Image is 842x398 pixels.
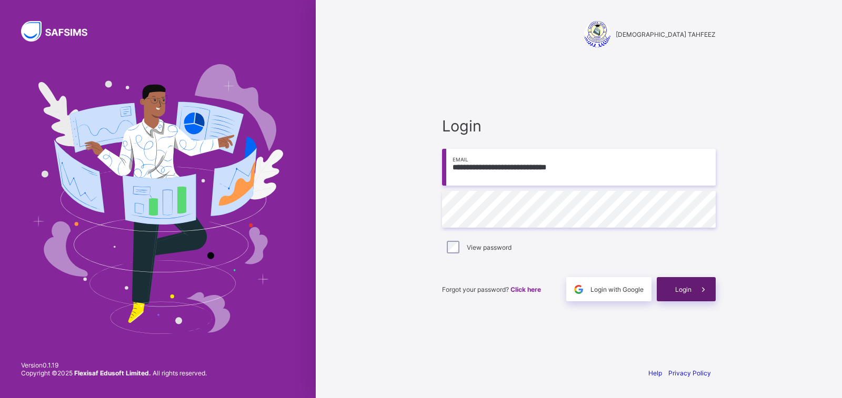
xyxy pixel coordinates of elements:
span: Login with Google [590,285,644,293]
span: Forgot your password? [442,285,541,293]
img: google.396cfc9801f0270233282035f929180a.svg [573,283,585,295]
img: SAFSIMS Logo [21,21,100,42]
a: Privacy Policy [668,369,711,377]
span: [DEMOGRAPHIC_DATA] TAHFEEZ [616,30,716,38]
label: View password [467,243,512,251]
a: Click here [510,285,541,293]
span: Login [675,285,691,293]
a: Help [648,369,662,377]
span: Version 0.1.19 [21,361,207,369]
span: Copyright © 2025 All rights reserved. [21,369,207,377]
img: Hero Image [33,64,283,333]
strong: Flexisaf Edusoft Limited. [74,369,151,377]
span: Login [442,117,716,135]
